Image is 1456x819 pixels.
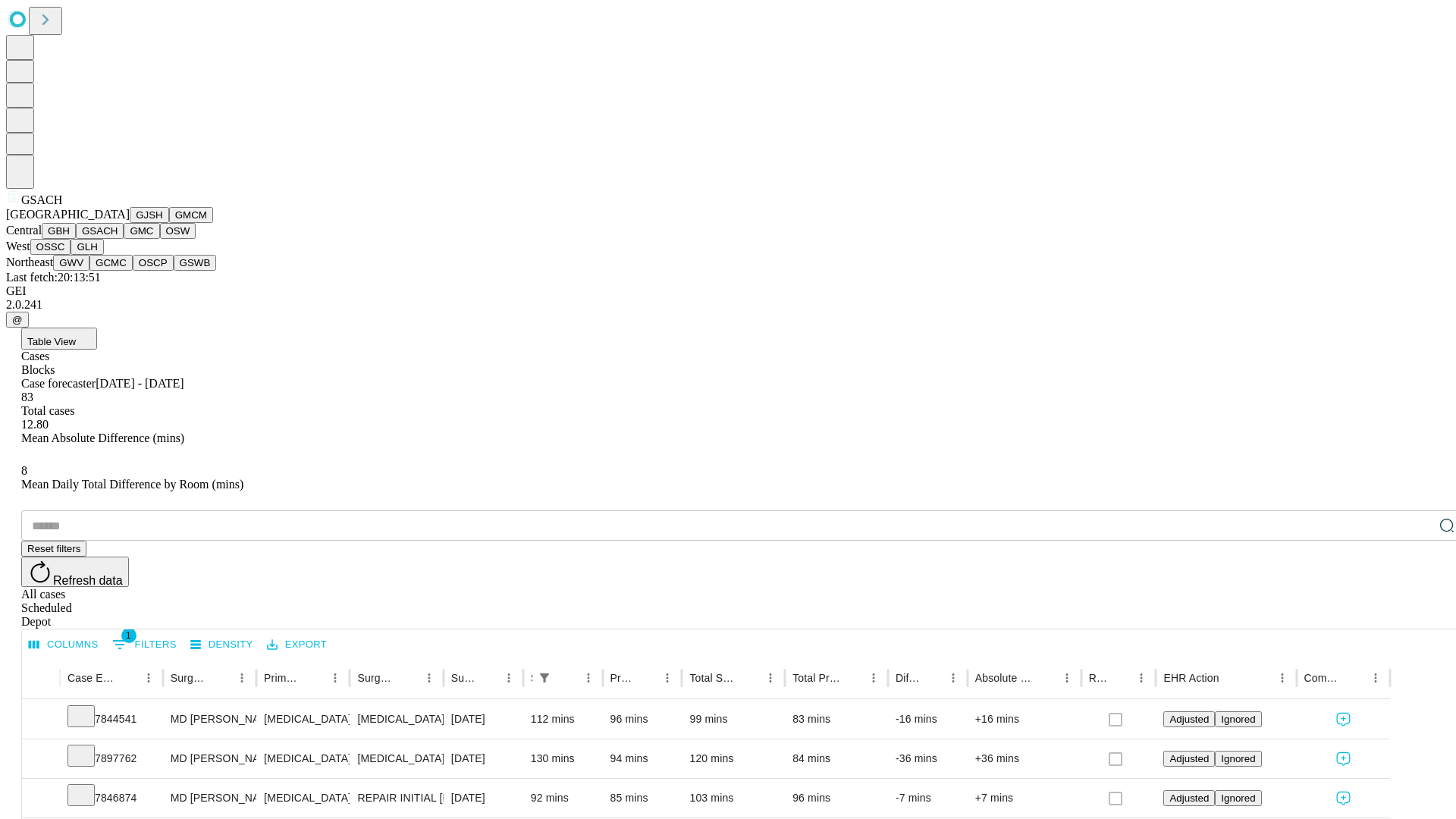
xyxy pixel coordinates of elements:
[6,271,101,284] span: Last fetch: 20:13:51
[689,672,737,684] div: Total Scheduled Duration
[21,404,74,417] span: Total cases
[863,667,884,689] button: Menu
[1221,753,1255,764] span: Ignored
[531,672,532,684] div: Scheduled In Room Duration
[27,336,76,347] span: Table View
[67,700,155,739] div: 7844541
[21,377,96,390] span: Case forecaster
[1272,667,1293,689] button: Menu
[610,700,675,739] div: 96 mins
[264,739,342,778] div: [MEDICAL_DATA]
[451,700,516,739] div: [DATE]
[210,667,231,689] button: Sort
[21,328,97,350] button: Table View
[71,239,103,255] button: GLH
[896,672,920,684] div: Difference
[30,707,52,733] button: Expand
[1163,672,1219,684] div: EHR Action
[610,672,635,684] div: Predicted In Room Duration
[169,207,213,223] button: GMCM
[578,667,599,689] button: Menu
[1365,667,1386,689] button: Menu
[124,223,159,239] button: GMC
[1131,667,1152,689] button: Menu
[76,223,124,239] button: GSACH
[264,700,342,739] div: [MEDICAL_DATA]
[67,739,155,778] div: 7897762
[531,739,595,778] div: 130 mins
[117,667,138,689] button: Sort
[635,667,657,689] button: Sort
[160,223,196,239] button: OSW
[943,667,964,689] button: Menu
[689,779,777,817] div: 103 mins
[53,574,123,587] span: Refresh data
[21,541,86,557] button: Reset filters
[187,633,257,657] button: Density
[1215,711,1261,727] button: Ignored
[610,779,675,817] div: 85 mins
[1169,792,1209,804] span: Adjusted
[1089,672,1109,684] div: Resolved in EHR
[6,298,1450,312] div: 2.0.241
[451,739,516,778] div: [DATE]
[67,672,115,684] div: Case Epic Id
[842,667,863,689] button: Sort
[89,255,133,271] button: GCMC
[171,739,249,778] div: MD [PERSON_NAME]
[792,739,880,778] div: 84 mins
[1169,753,1209,764] span: Adjusted
[477,667,498,689] button: Sort
[30,239,71,255] button: OSSC
[498,667,519,689] button: Menu
[174,255,217,271] button: GSWB
[6,208,130,221] span: [GEOGRAPHIC_DATA]
[30,786,52,812] button: Expand
[21,418,49,431] span: 12.80
[67,779,155,817] div: 7846874
[975,739,1074,778] div: +36 mins
[53,255,89,271] button: GWV
[397,667,419,689] button: Sort
[657,667,678,689] button: Menu
[921,667,943,689] button: Sort
[896,779,960,817] div: -7 mins
[760,667,781,689] button: Menu
[171,779,249,817] div: MD [PERSON_NAME]
[30,746,52,773] button: Expand
[1035,667,1056,689] button: Sort
[357,739,435,778] div: [MEDICAL_DATA]
[451,672,475,684] div: Surgery Date
[21,391,33,403] span: 83
[1221,667,1242,689] button: Sort
[534,667,555,689] button: Show filters
[792,672,840,684] div: Total Predicted Duration
[263,633,331,657] button: Export
[6,224,42,237] span: Central
[1056,667,1078,689] button: Menu
[1163,711,1215,727] button: Adjusted
[357,672,395,684] div: Surgery Name
[6,284,1450,298] div: GEI
[896,700,960,739] div: -16 mins
[264,779,342,817] div: [MEDICAL_DATA]
[133,255,174,271] button: OSCP
[171,672,209,684] div: Surgeon Name
[325,667,346,689] button: Menu
[6,312,29,328] button: @
[1344,667,1365,689] button: Sort
[1215,790,1261,806] button: Ignored
[108,632,180,657] button: Show filters
[1304,672,1342,684] div: Comments
[792,779,880,817] div: 96 mins
[1215,751,1261,767] button: Ignored
[21,557,129,587] button: Refresh data
[27,543,80,554] span: Reset filters
[1163,751,1215,767] button: Adjusted
[1163,790,1215,806] button: Adjusted
[534,667,555,689] div: 1 active filter
[12,314,23,325] span: @
[6,240,30,253] span: West
[531,700,595,739] div: 112 mins
[1221,714,1255,725] span: Ignored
